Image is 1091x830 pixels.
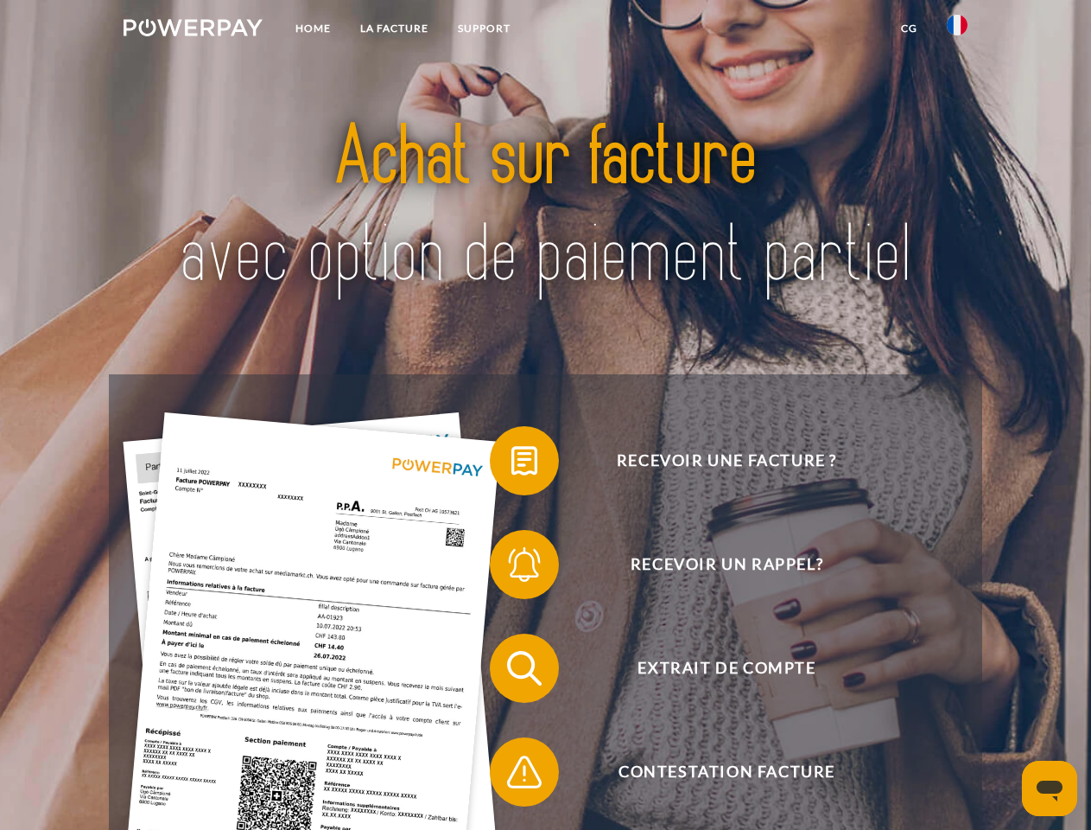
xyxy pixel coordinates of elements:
a: CG [886,13,932,44]
button: Recevoir un rappel? [490,530,939,599]
img: title-powerpay_fr.svg [165,83,926,331]
button: Recevoir une facture ? [490,426,939,495]
img: qb_bill.svg [503,439,546,482]
a: Support [443,13,525,44]
span: Recevoir un rappel? [515,530,938,599]
a: LA FACTURE [346,13,443,44]
img: qb_search.svg [503,647,546,690]
iframe: Bouton de lancement de la fenêtre de messagerie [1022,761,1077,816]
img: qb_warning.svg [503,750,546,794]
img: logo-powerpay-white.svg [124,19,263,36]
span: Extrait de compte [515,634,938,703]
button: Extrait de compte [490,634,939,703]
a: Home [281,13,346,44]
img: fr [947,15,967,35]
span: Contestation Facture [515,737,938,807]
img: qb_bell.svg [503,543,546,586]
button: Contestation Facture [490,737,939,807]
span: Recevoir une facture ? [515,426,938,495]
